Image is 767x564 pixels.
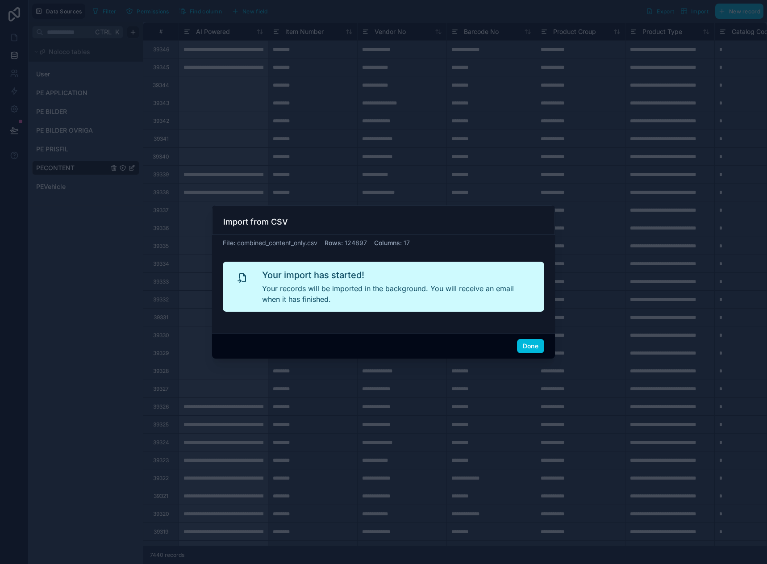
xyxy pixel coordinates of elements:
[237,239,317,246] span: combined_content_only.csv
[262,269,530,281] h2: Your import has started!
[345,239,367,246] span: 124897
[404,239,410,246] span: 17
[325,239,343,246] span: Rows :
[223,239,235,246] span: File :
[262,283,530,305] p: Your records will be imported in the background. You will receive an email when it has finished.
[223,217,288,227] h3: Import from CSV
[517,339,544,353] button: Done
[374,239,402,246] span: Columns :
